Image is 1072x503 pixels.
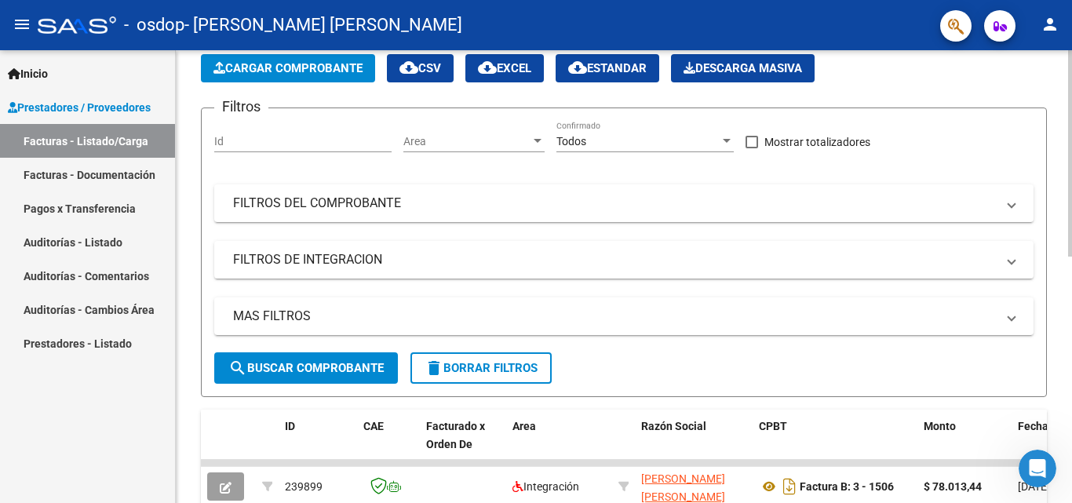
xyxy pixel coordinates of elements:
datatable-header-cell: ID [279,410,357,479]
mat-icon: search [228,359,247,377]
span: ID [285,420,295,432]
span: Todos [556,135,586,148]
mat-icon: cloud_download [478,58,497,77]
strong: Factura B: 3 - 1506 [800,480,894,493]
span: Area [512,420,536,432]
button: Estandar [556,54,659,82]
button: CSV [387,54,454,82]
span: CSV [399,61,441,75]
mat-icon: cloud_download [399,58,418,77]
button: Borrar Filtros [410,352,552,384]
span: Borrar Filtros [425,361,538,375]
mat-icon: person [1041,15,1059,34]
mat-panel-title: MAS FILTROS [233,308,996,325]
mat-panel-title: FILTROS DE INTEGRACION [233,251,996,268]
span: - [PERSON_NAME] [PERSON_NAME] [184,8,462,42]
span: Prestadores / Proveedores [8,99,151,116]
span: Area [403,135,531,148]
button: Descarga Masiva [671,54,815,82]
span: Inicio [8,65,48,82]
span: Integración [512,480,579,493]
i: Descargar documento [779,474,800,499]
button: Buscar Comprobante [214,352,398,384]
span: 239899 [285,480,323,493]
span: [DATE] [1018,480,1050,493]
div: 20230833754 [641,470,746,503]
span: Estandar [568,61,647,75]
mat-expansion-panel-header: FILTROS DEL COMPROBANTE [214,184,1034,222]
span: Mostrar totalizadores [764,133,870,151]
span: Buscar Comprobante [228,361,384,375]
button: Cargar Comprobante [201,54,375,82]
mat-icon: menu [13,15,31,34]
datatable-header-cell: Monto [917,410,1012,479]
datatable-header-cell: CAE [357,410,420,479]
datatable-header-cell: Area [506,410,612,479]
h3: Filtros [214,96,268,118]
mat-panel-title: FILTROS DEL COMPROBANTE [233,195,996,212]
datatable-header-cell: Razón Social [635,410,753,479]
span: [PERSON_NAME] [PERSON_NAME] [641,472,725,503]
mat-icon: delete [425,359,443,377]
mat-icon: cloud_download [568,58,587,77]
span: - osdop [124,8,184,42]
span: EXCEL [478,61,531,75]
span: CAE [363,420,384,432]
span: Descarga Masiva [684,61,802,75]
mat-expansion-panel-header: MAS FILTROS [214,297,1034,335]
iframe: Intercom live chat [1019,450,1056,487]
button: EXCEL [465,54,544,82]
span: Cargar Comprobante [213,61,363,75]
app-download-masive: Descarga masiva de comprobantes (adjuntos) [671,54,815,82]
span: Facturado x Orden De [426,420,485,450]
span: Monto [924,420,956,432]
mat-expansion-panel-header: FILTROS DE INTEGRACION [214,241,1034,279]
datatable-header-cell: Facturado x Orden De [420,410,506,479]
span: Razón Social [641,420,706,432]
datatable-header-cell: CPBT [753,410,917,479]
strong: $ 78.013,44 [924,480,982,493]
span: CPBT [759,420,787,432]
